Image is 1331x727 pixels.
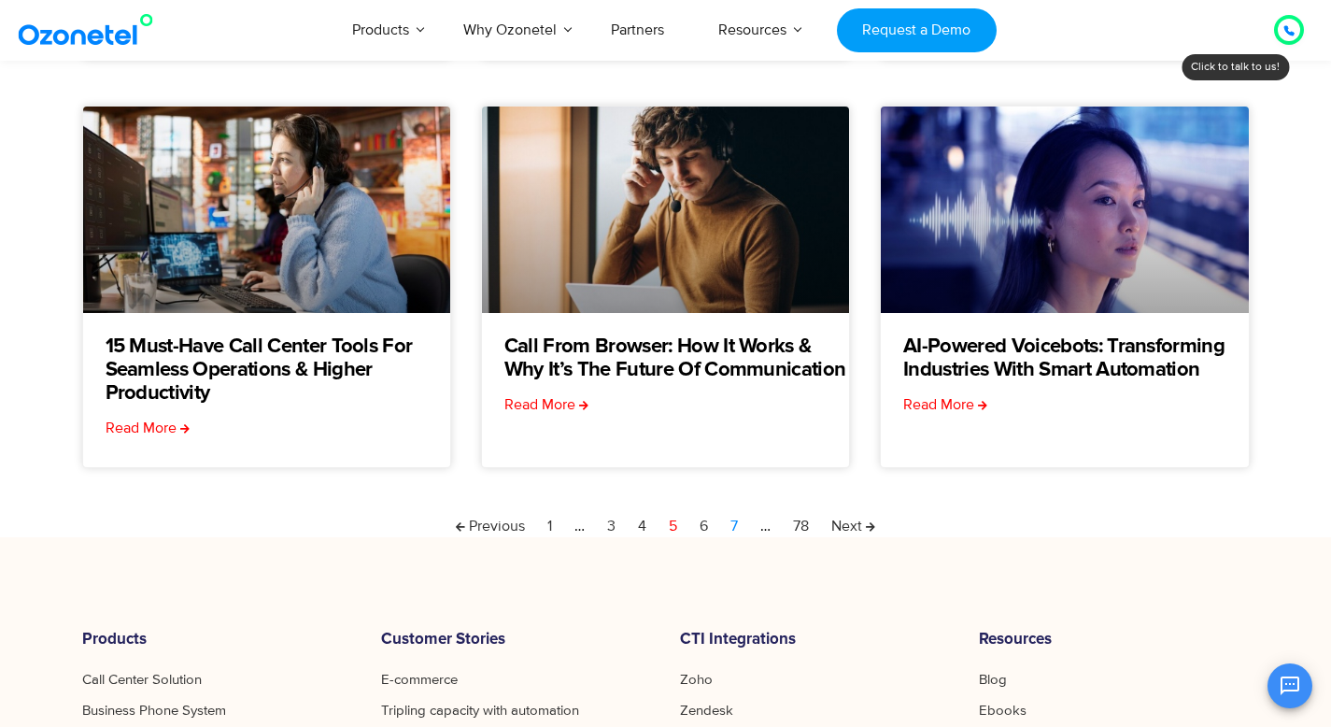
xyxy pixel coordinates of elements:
[504,335,849,382] a: Call from Browser: How It Works & Why It’s the Future of Communication
[793,515,809,537] a: 78
[381,704,579,718] a: Tripling capacity with automation
[547,515,552,537] a: 1
[574,517,585,535] span: …
[700,515,708,537] a: 6
[456,515,525,537] a: Previous
[381,673,458,687] a: E-commerce
[82,515,1250,537] nav: Pagination
[82,631,353,649] h6: Products
[504,393,588,416] a: Read more about Call from Browser: How It Works & Why It’s the Future of Communication
[638,515,646,537] a: 4
[979,631,1250,649] h6: Resources
[979,704,1027,718] a: Ebooks
[1267,663,1312,708] button: Open chat
[669,517,677,535] span: 5
[106,335,450,406] a: 15 Must-Have Call Center Tools for Seamless Operations & Higher Productivity
[903,393,987,416] a: Read more about AI-Powered Voicebots: Transforming Industries with Smart Automation
[680,704,733,718] a: Zendesk
[680,673,713,687] a: Zoho
[760,517,771,535] span: …
[82,673,202,687] a: Call Center Solution
[607,515,616,537] a: 3
[837,8,997,52] a: Request a Demo
[831,515,875,537] a: Next
[730,515,738,537] a: 7
[82,704,226,718] a: Business Phone System
[381,631,652,649] h6: Customer Stories
[680,631,951,649] h6: CTI Integrations
[106,417,190,439] a: Read more about 15 Must-Have Call Center Tools for Seamless Operations & Higher Productivity
[903,335,1248,382] a: AI-Powered Voicebots: Transforming Industries with Smart Automation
